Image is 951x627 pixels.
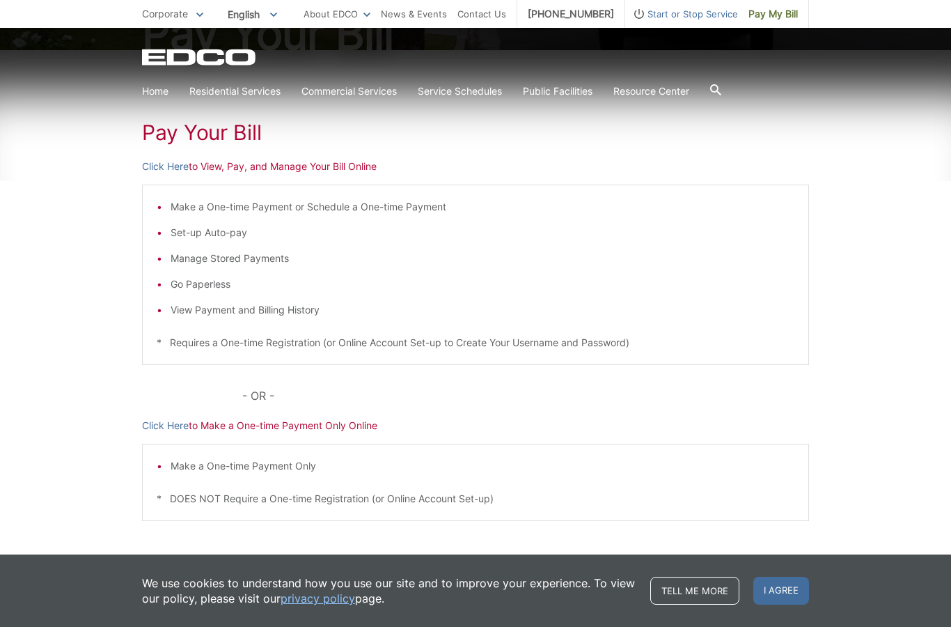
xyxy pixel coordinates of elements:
[523,84,592,99] a: Public Facilities
[281,591,355,606] a: privacy policy
[171,225,794,240] li: Set-up Auto-pay
[171,251,794,266] li: Manage Stored Payments
[142,418,809,433] p: to Make a One-time Payment Only Online
[381,6,447,22] a: News & Events
[171,302,794,318] li: View Payment and Billing History
[304,6,370,22] a: About EDCO
[217,3,288,26] span: English
[171,277,794,292] li: Go Paperless
[142,418,189,433] a: Click Here
[142,120,809,145] h1: Pay Your Bill
[171,458,794,474] li: Make a One-time Payment Only
[157,491,794,506] p: * DOES NOT Require a One-time Registration (or Online Account Set-up)
[418,84,502,99] a: Service Schedules
[142,8,188,20] span: Corporate
[142,159,189,174] a: Click Here
[171,199,794,215] li: Make a One-time Payment or Schedule a One-time Payment
[142,49,258,65] a: EDCD logo. Return to the homepage.
[189,84,281,99] a: Residential Services
[157,335,794,350] p: * Requires a One-time Registration (or Online Account Set-up to Create Your Username and Password)
[650,577,739,605] a: Tell me more
[142,159,809,174] p: to View, Pay, and Manage Your Bill Online
[753,577,809,605] span: I agree
[457,6,506,22] a: Contact Us
[142,575,636,606] p: We use cookies to understand how you use our site and to improve your experience. To view our pol...
[242,386,809,405] p: - OR -
[613,84,689,99] a: Resource Center
[301,84,397,99] a: Commercial Services
[142,84,168,99] a: Home
[748,6,798,22] span: Pay My Bill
